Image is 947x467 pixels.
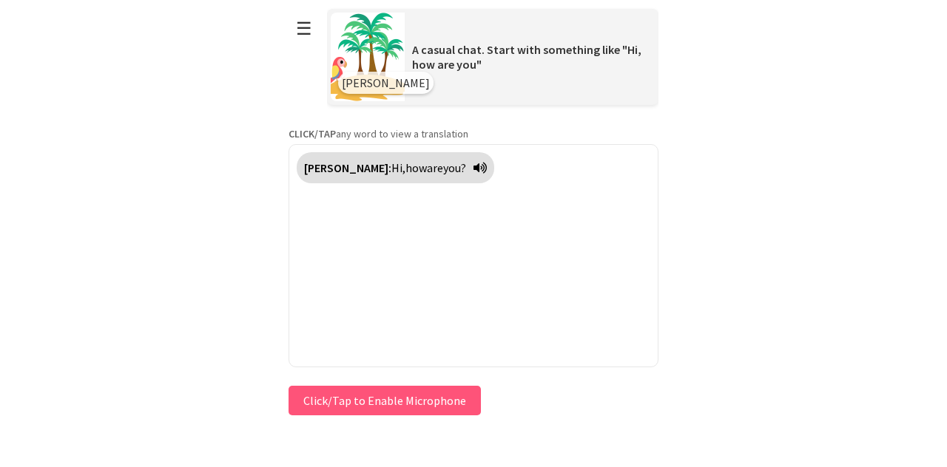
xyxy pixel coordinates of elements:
strong: [PERSON_NAME]: [304,160,391,175]
strong: CLICK/TAP [289,127,336,140]
img: Scenario Image [331,13,405,101]
span: A casual chat. Start with something like "Hi, how are you" [412,42,641,72]
span: you? [443,160,466,175]
div: Click to translate [297,152,494,183]
span: are [427,160,443,175]
button: ☰ [289,10,320,47]
span: [PERSON_NAME] [342,75,430,90]
p: any word to view a translation [289,127,658,140]
span: Hi, [391,160,405,175]
span: how [405,160,427,175]
button: Click/Tap to Enable Microphone [289,386,481,415]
